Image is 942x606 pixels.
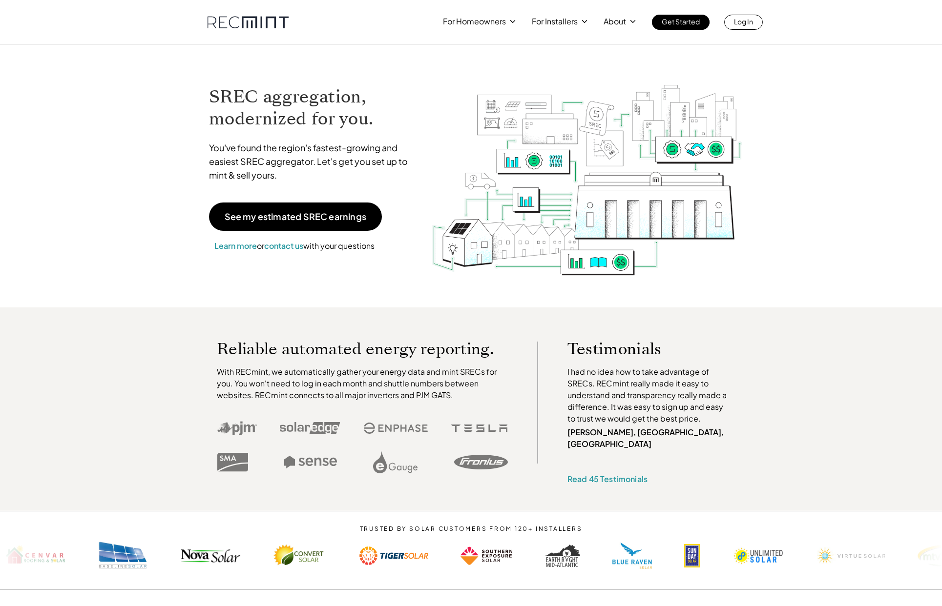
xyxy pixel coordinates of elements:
p: For Homeowners [443,15,506,28]
a: Learn more [214,241,257,251]
p: Testimonials [567,342,713,356]
p: See my estimated SREC earnings [225,212,366,221]
p: Get Started [662,15,700,28]
p: Reliable automated energy reporting. [217,342,508,356]
p: Log In [734,15,753,28]
a: See my estimated SREC earnings [209,202,382,231]
a: Read 45 Testimonials [567,474,648,484]
p: [PERSON_NAME], [GEOGRAPHIC_DATA], [GEOGRAPHIC_DATA] [567,426,732,450]
a: Log In [724,15,763,30]
img: RECmint value cycle [431,59,743,278]
p: With RECmint, we automatically gather your energy data and mint SRECs for you. You won't need to ... [217,366,508,401]
h1: SREC aggregation, modernized for you. [209,86,417,130]
p: For Installers [532,15,578,28]
p: I had no idea how to take advantage of SRECs. RECmint really made it easy to understand and trans... [567,366,732,424]
a: Get Started [652,15,710,30]
a: contact us [264,241,303,251]
p: TRUSTED BY SOLAR CUSTOMERS FROM 120+ INSTALLERS [330,525,612,532]
p: About [604,15,626,28]
p: or with your questions [209,240,380,252]
p: You've found the region's fastest-growing and easiest SREC aggregator. Let's get you set up to mi... [209,141,417,182]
